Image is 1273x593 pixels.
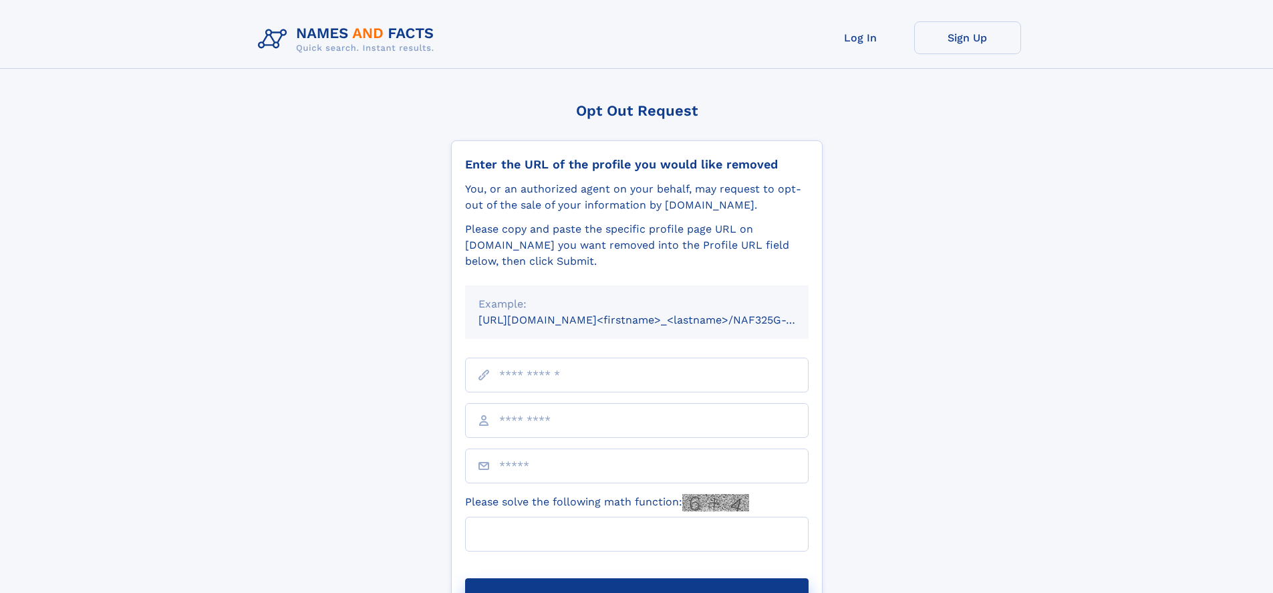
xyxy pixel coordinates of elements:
[914,21,1021,54] a: Sign Up
[465,221,809,269] div: Please copy and paste the specific profile page URL on [DOMAIN_NAME] you want removed into the Pr...
[465,494,749,511] label: Please solve the following math function:
[478,296,795,312] div: Example:
[478,314,834,326] small: [URL][DOMAIN_NAME]<firstname>_<lastname>/NAF325G-xxxxxxxx
[465,157,809,172] div: Enter the URL of the profile you would like removed
[807,21,914,54] a: Log In
[253,21,445,57] img: Logo Names and Facts
[465,181,809,213] div: You, or an authorized agent on your behalf, may request to opt-out of the sale of your informatio...
[451,102,823,119] div: Opt Out Request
